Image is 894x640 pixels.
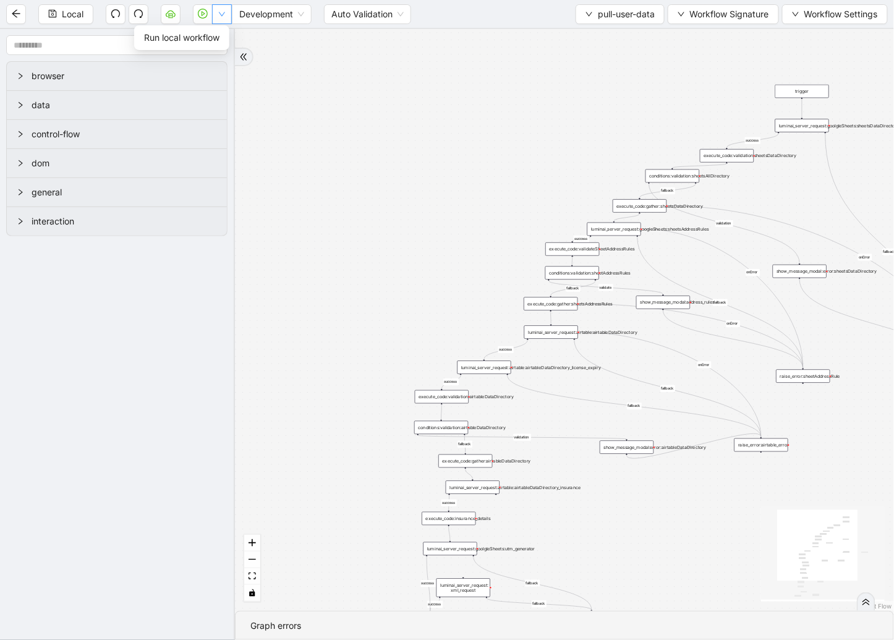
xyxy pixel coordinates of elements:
div: luminai_server_request:googleSheets:sheetsAddressRules [587,223,641,236]
span: double-right [239,53,248,61]
div: show_message_modal:address_rules [636,296,690,309]
span: right [17,160,24,167]
div: execute_code:gather:sheetsAddressRules [524,297,577,311]
g: Edge from luminai_server_request:airtable:airtableDataDirectory_license_expiry to raise_error:air... [508,375,761,437]
button: saveLocal [38,4,93,24]
button: redo [129,4,148,24]
g: Edge from execute_code:gather:airtableDataDirectory to luminai_server_request:airtable:airtableDa... [466,469,473,479]
div: raise_error:sheetAddressRule [777,370,830,383]
g: Edge from luminai_server_request:goolgleSheets:utm_generator to execute_code: websiteUrl [421,557,436,611]
button: downpull-user-data [576,4,665,24]
div: trigger [775,85,829,98]
span: down [585,11,593,18]
div: conditions:validation:airtableDataDirectory [414,421,468,435]
span: right [17,130,24,138]
g: Edge from luminai_server_request:goolgleSheets:utm_generator to raise_error: [474,557,592,610]
span: down [218,11,226,18]
span: Development [239,5,304,23]
span: Workflow Signature [690,7,769,21]
div: luminai_server_request:goolgleSheets:utm_generator [424,542,477,556]
div: general [7,178,227,207]
div: luminai_server_request:goolgleSheets:sheetsDataDirectory [775,119,829,132]
span: Run local workflow [144,31,219,45]
div: luminai_server_request:airtable:airtableDataDirectory_license_expiry [458,361,511,374]
span: save [48,9,57,18]
div: luminai_server_request: xml_request [436,579,490,597]
div: execute_code:validation:sheetsDataDirectory [700,149,754,163]
button: downWorkflow Signature [668,4,779,24]
div: execute_code:validation:airtableDataDirectory [415,390,469,404]
span: plus-circle [799,388,808,398]
div: conditions:validation:sheetAddressRules [545,267,599,280]
g: Edge from luminai_server_request:airtable:airtableDataDirectory_license_expiry to execute_code:va... [442,375,461,389]
span: Local [62,7,83,21]
div: raise_error:airtable_error [734,438,788,452]
div: luminai_server_request:airtable:airtableDataDirectory [524,326,578,339]
div: control-flow [7,120,227,148]
span: interaction [32,215,217,228]
span: down [678,11,685,18]
button: downWorkflow Settings [782,4,888,24]
div: execute_code:gather:airtableDataDirectory [438,454,492,468]
span: redo [134,9,143,19]
div: execute_code:insurance_details [422,512,475,526]
button: undo [106,4,126,24]
div: dom [7,149,227,177]
span: browser [32,69,217,83]
span: down [792,11,799,18]
button: toggle interactivity [244,585,260,602]
button: cloud-server [161,4,181,24]
g: Edge from luminai_server_request:googleSheets:sheetsAddressRules to raise_error:sheetAddressRule [637,237,803,369]
button: play-circle [193,4,213,24]
g: Edge from conditions:validation:airtableDataDirectory to execute_code:gather:airtableDataDirectory [458,435,472,453]
button: zoom in [244,535,260,552]
span: dom [32,156,217,170]
span: play-circle [198,9,208,19]
div: browser [7,62,227,90]
div: data [7,91,227,119]
g: Edge from luminai_server_request:airtable:airtableDataDirectory_insurance to execute_code:insuran... [441,495,457,511]
div: conditions:validation:sheetsAllDirectory [645,169,699,183]
div: Graph errors [250,619,879,633]
button: zoom out [244,552,260,568]
g: Edge from luminai_server_request: xml_request to execute_code: websiteUrl [427,599,443,611]
g: Edge from execute_code:gather:sheetsDataDirectory to luminai_server_request:googleSheets:sheetsAd... [614,214,640,221]
g: Edge from luminai_server_request:airtable:airtableDataDirectory to luminai_server_request:airtabl... [484,340,527,359]
div: execute_code:validateSheetAddressRules [545,242,599,256]
span: undo [111,9,121,19]
g: Edge from execute_code:validation:airtableDataDirectory to conditions:validation:airtableDataDire... [441,405,442,420]
button: down [212,4,232,24]
span: plus-circle [492,500,501,509]
g: Edge from conditions:validation:airtableDataDirectory to show_message_modal:error:airtableDataDir... [418,434,627,441]
span: data [32,98,217,112]
div: show_message_modal:error:sheetsDataDirectory [773,265,827,278]
div: raise_error:sheetAddressRuleplus-circle [777,370,830,383]
span: right [17,101,24,109]
g: Edge from conditions:validation:sheetAddressRules to show_message_modal:address_rules [549,281,663,294]
g: Edge from luminai_server_request:goolgleSheets:sheetsDataDirectory to execute_code:validation:she... [727,134,779,148]
span: pull-user-data [598,7,655,21]
g: Edge from execute_code:validation:sheetsDataDirectory to conditions:validation:sheetsAllDirectory [673,164,727,168]
div: show_message_modal:error:airtableDataDirectory [600,441,653,454]
div: luminai_server_request:airtable:airtableDataDirectory_insurance [446,480,500,494]
span: general [32,186,217,199]
a: React Flow attribution [860,602,892,610]
span: Auto Validation [331,5,404,23]
span: right [17,218,24,225]
g: Edge from conditions:validation:sheetsAllDirectory to execute_code:gather:sheetsDataDirectory [640,184,696,198]
button: fit view [244,568,260,585]
span: right [17,189,24,196]
span: arrow-left [11,9,21,19]
div: raise_error:airtable_errorplus-circle [734,438,788,452]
